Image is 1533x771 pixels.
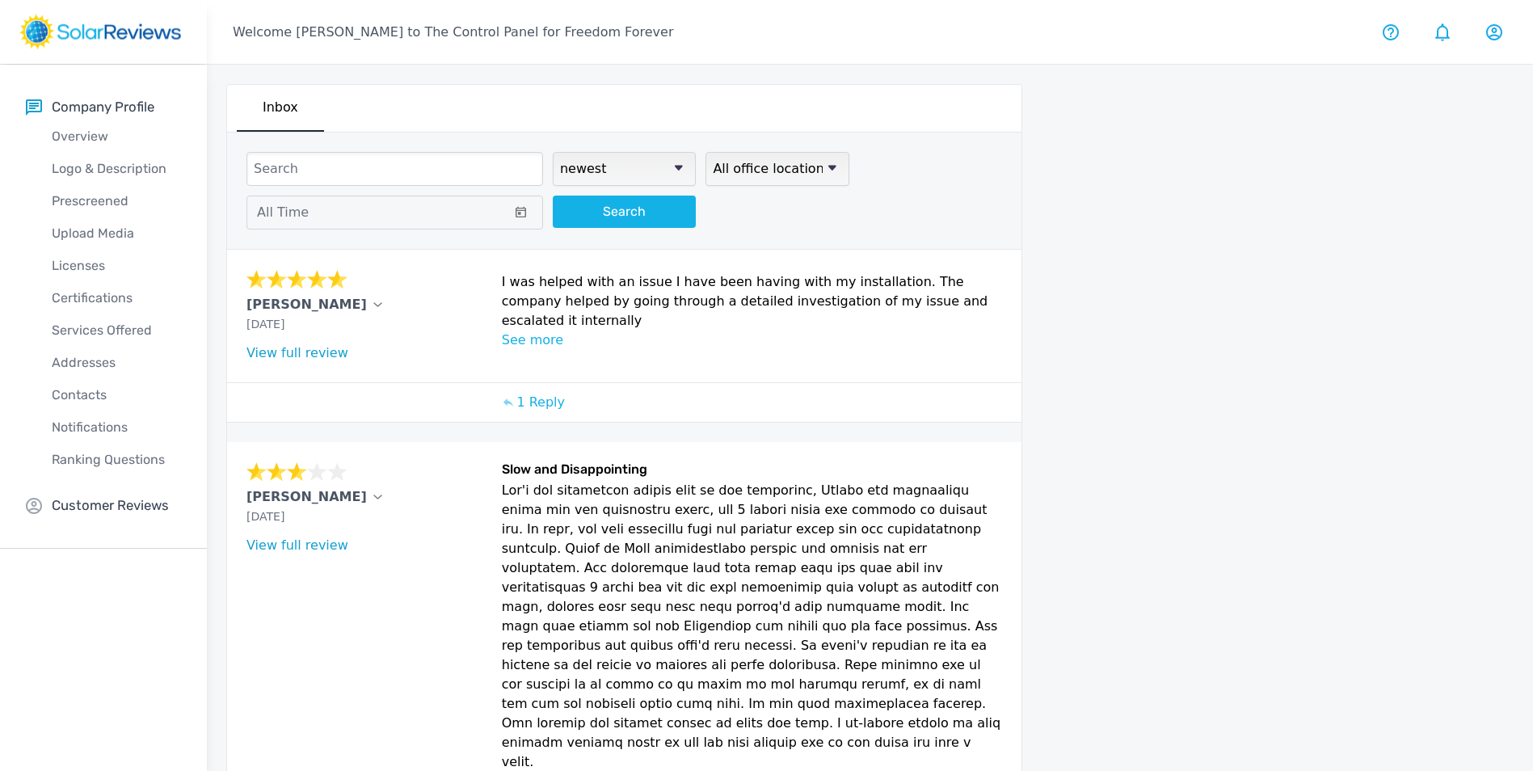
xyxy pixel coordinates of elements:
button: Search [553,196,696,228]
a: Notifications [26,411,207,444]
p: I was helped with an issue I have been having with my installation. The company helped by going t... [502,272,1003,331]
p: Prescreened [26,192,207,211]
p: Ranking Questions [26,450,207,470]
span: [DATE] [246,318,284,331]
button: All Time [246,196,543,230]
a: View full review [246,345,348,360]
input: Search [246,152,543,186]
p: See more [502,331,1003,350]
a: Ranking Questions [26,444,207,476]
a: Certifications [26,282,207,314]
p: Inbox [263,98,298,117]
a: View full review [246,537,348,553]
p: 1 Reply [516,393,565,412]
a: Logo & Description [26,153,207,185]
p: Overview [26,127,207,146]
p: Upload Media [26,224,207,243]
span: All Time [257,204,309,220]
p: Company Profile [52,97,154,117]
h6: Slow and Disappointing [502,461,1003,481]
a: Overview [26,120,207,153]
p: Services Offered [26,321,207,340]
p: Welcome [PERSON_NAME] to The Control Panel for Freedom Forever [233,23,673,42]
p: Customer Reviews [52,495,169,516]
p: Notifications [26,418,207,437]
p: Licenses [26,256,207,276]
p: Certifications [26,289,207,308]
p: Contacts [26,385,207,405]
a: Services Offered [26,314,207,347]
a: Contacts [26,379,207,411]
a: Upload Media [26,217,207,250]
p: [PERSON_NAME] [246,295,367,314]
a: Licenses [26,250,207,282]
p: Logo & Description [26,159,207,179]
p: [PERSON_NAME] [246,487,367,507]
a: Prescreened [26,185,207,217]
p: Addresses [26,353,207,373]
span: [DATE] [246,510,284,523]
a: Addresses [26,347,207,379]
